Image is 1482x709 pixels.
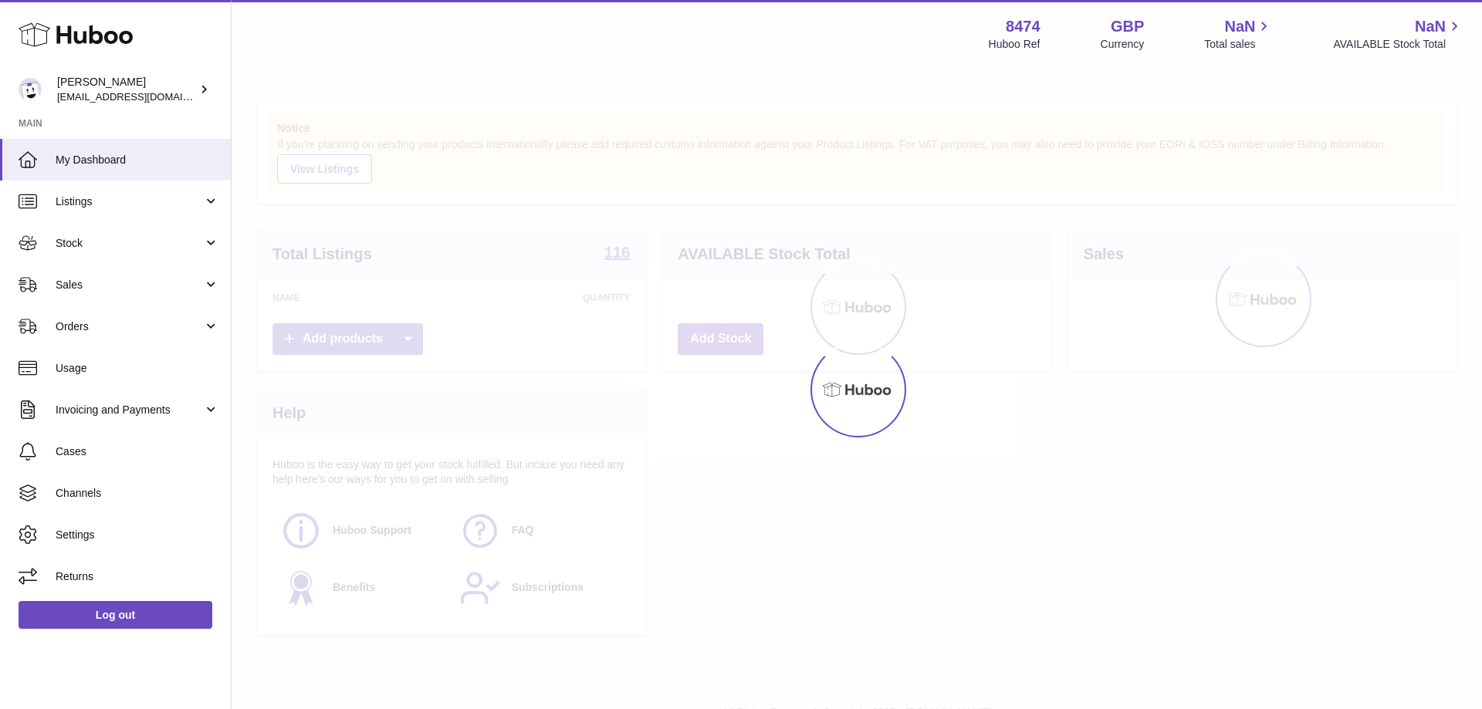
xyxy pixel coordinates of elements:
span: Settings [56,528,219,542]
span: Stock [56,236,203,251]
span: Orders [56,319,203,334]
span: Listings [56,194,203,209]
span: [EMAIL_ADDRESS][DOMAIN_NAME] [57,90,227,103]
span: AVAILABLE Stock Total [1333,37,1463,52]
span: NaN [1224,16,1255,37]
span: Usage [56,361,219,376]
span: Sales [56,278,203,292]
div: Currency [1101,37,1145,52]
strong: 8474 [1006,16,1040,37]
span: Returns [56,569,219,584]
a: NaN Total sales [1204,16,1273,52]
span: NaN [1415,16,1446,37]
span: Total sales [1204,37,1273,52]
a: Log out [19,601,212,629]
strong: GBP [1111,16,1144,37]
img: internalAdmin-8474@internal.huboo.com [19,78,42,101]
a: NaN AVAILABLE Stock Total [1333,16,1463,52]
div: Huboo Ref [989,37,1040,52]
div: [PERSON_NAME] [57,75,196,104]
span: Invoicing and Payments [56,403,203,417]
span: Channels [56,486,219,501]
span: Cases [56,444,219,459]
span: My Dashboard [56,153,219,167]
